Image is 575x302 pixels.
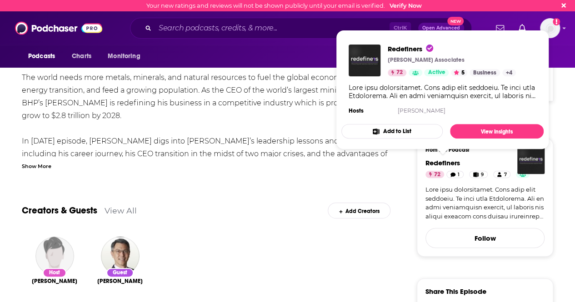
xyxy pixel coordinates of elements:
button: 5 [451,69,467,76]
a: Show notifications dropdown [492,20,508,36]
span: Charts [72,50,91,63]
div: Guest [106,268,134,277]
a: Show notifications dropdown [515,20,529,36]
img: Redefiners [517,147,545,174]
img: Redefiners [349,45,380,76]
span: New [447,17,464,25]
div: Your new ratings and reviews will not be shown publicly until your email is verified. [146,2,422,9]
div: Add Creators [328,203,390,218]
span: 72 [396,68,403,77]
span: 1 [458,170,460,179]
div: Lore ipsu dolorsitamet. Cons adip elit seddoeiu. Te inci utla Etdolorema. Ali en admi veniamquisn... [349,84,536,100]
span: Logged in as MegnaMakan [540,18,560,38]
a: Active [424,69,449,76]
button: Follow [425,228,545,248]
a: Redefiners [425,158,460,167]
span: 72 [434,170,440,179]
img: Mike Henry [101,237,140,275]
a: View All [105,206,137,215]
a: 72 [388,69,406,76]
button: open menu [22,48,67,65]
a: Verify Now [390,2,422,9]
input: Search podcasts, credits, & more... [155,21,390,35]
span: Podcasts [28,50,55,63]
a: Creators & Guests [22,205,97,216]
span: [PERSON_NAME] [32,277,77,285]
span: [PERSON_NAME] [97,277,143,285]
a: Redefiners [388,45,516,53]
a: 9 [469,171,488,178]
div: Host [43,268,66,277]
h4: Hosts [349,107,364,114]
button: open menu [101,48,152,65]
p: [PERSON_NAME] Associates [388,56,465,64]
span: Redefiners [388,45,433,53]
span: Active [428,68,445,77]
span: Monitoring [108,50,140,63]
a: [PERSON_NAME] [397,107,445,114]
img: Podchaser - Follow, Share and Rate Podcasts [15,20,102,37]
a: 72 [425,171,444,178]
a: View Insights [450,124,544,139]
span: 7 [504,170,506,179]
span: 9 [481,170,484,179]
button: Show profile menu [540,18,560,38]
svg: Email not verified [553,18,560,25]
a: Charts [66,48,97,65]
span: Ctrl K [390,22,411,34]
a: Business [470,69,500,76]
a: 7 [493,171,510,178]
a: Mike Henry [97,277,143,285]
h3: Share This Episode [425,287,486,296]
a: Clarke Murphy [32,277,77,285]
div: Search podcasts, credits, & more... [130,18,472,39]
img: Clarke Murphy [35,237,74,275]
button: Open AdvancedNew [418,23,464,34]
a: 1 [446,171,464,178]
a: +4 [502,69,516,76]
img: User Profile [540,18,560,38]
button: Add to List [341,124,443,139]
a: Lore ipsu dolorsitamet. Cons adip elit seddoeiu. Te inci utla Etdolorema. Ali en admi veniamquisn... [425,185,545,221]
